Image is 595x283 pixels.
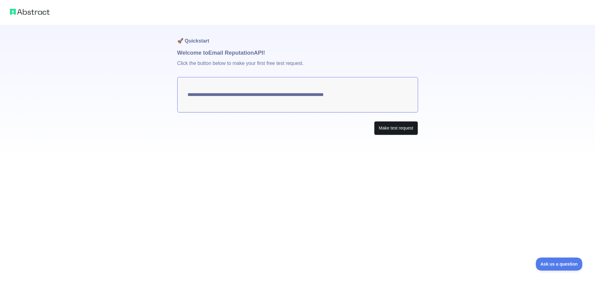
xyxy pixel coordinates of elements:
iframe: Toggle Customer Support [536,258,583,271]
p: Click the button below to make your first free test request. [177,57,418,77]
img: Abstract logo [10,7,50,16]
button: Make test request [374,121,418,135]
h1: Welcome to Email Reputation API! [177,48,418,57]
h1: 🚀 Quickstart [177,25,418,48]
